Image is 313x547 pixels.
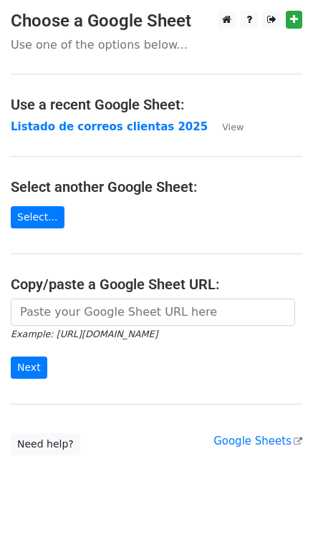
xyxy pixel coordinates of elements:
h3: Choose a Google Sheet [11,11,302,32]
a: Google Sheets [213,435,302,447]
p: Use one of the options below... [11,37,302,52]
small: View [222,122,244,132]
a: Need help? [11,433,80,455]
input: Next [11,357,47,379]
small: Example: [URL][DOMAIN_NAME] [11,329,158,339]
input: Paste your Google Sheet URL here [11,299,295,326]
h4: Select another Google Sheet: [11,178,302,195]
h4: Copy/paste a Google Sheet URL: [11,276,302,293]
a: View [208,120,244,133]
h4: Use a recent Google Sheet: [11,96,302,113]
a: Select... [11,206,64,228]
a: Listado de correos clientas 2025 [11,120,208,133]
